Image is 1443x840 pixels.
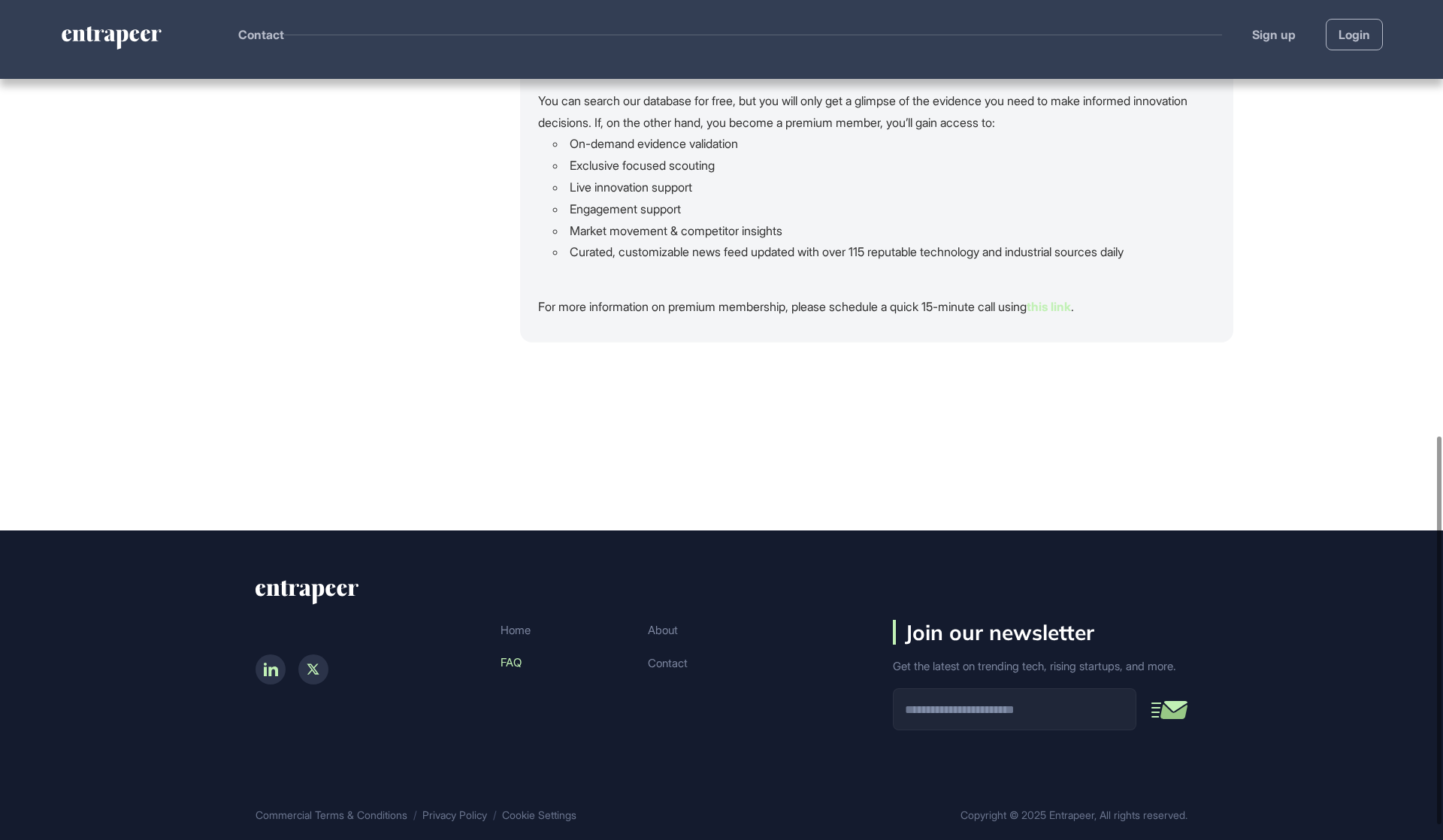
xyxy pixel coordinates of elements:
a: Twitter [298,654,328,684]
div: Get the latest on trending tech, rising startups, and more. [893,656,1187,676]
span: Home [501,623,531,637]
span: Cookie Settings [502,808,576,821]
span: FAQ [501,655,522,669]
a: entrapeer-logo [60,26,163,55]
li: Engagement support [553,198,1215,220]
a: Linkedin [256,654,286,684]
button: Contact [238,25,284,44]
a: Login [1326,19,1383,50]
span: Privacy Policy [422,808,487,821]
span: Commercial Terms & Conditions [256,808,407,821]
h4: Join our newsletter [893,620,1187,645]
a: Home [501,620,648,640]
div: Copyright © 2025 Entrapeer, All rights reserved. [960,805,1187,824]
li: On-demand evidence validation [553,133,1215,155]
a: Cookie Settings [493,805,576,824]
a: FAQ [501,652,648,674]
a: Commercial Terms & Conditions [256,805,407,824]
li: Exclusive focused scouting [553,155,1215,177]
button: Contact [648,652,869,674]
li: Market movement & competitor insights [553,220,1215,242]
a: Privacy Policy [413,805,487,824]
span: Contact [648,653,688,673]
a: this link [1027,299,1071,314]
li: Curated, customizable news feed updated with over 115 reputable technology and industrial sources... [553,241,1215,263]
li: Live innovation support [553,177,1215,198]
div: Membership is a seat-based subscription fee, with additional services offered a la carte. You can... [538,47,1215,133]
div: For more information on premium membership, please schedule a quick 15-minute call using . [538,274,1215,318]
a: About [648,620,869,640]
a: Sign up [1252,26,1296,44]
span: About [648,623,678,637]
